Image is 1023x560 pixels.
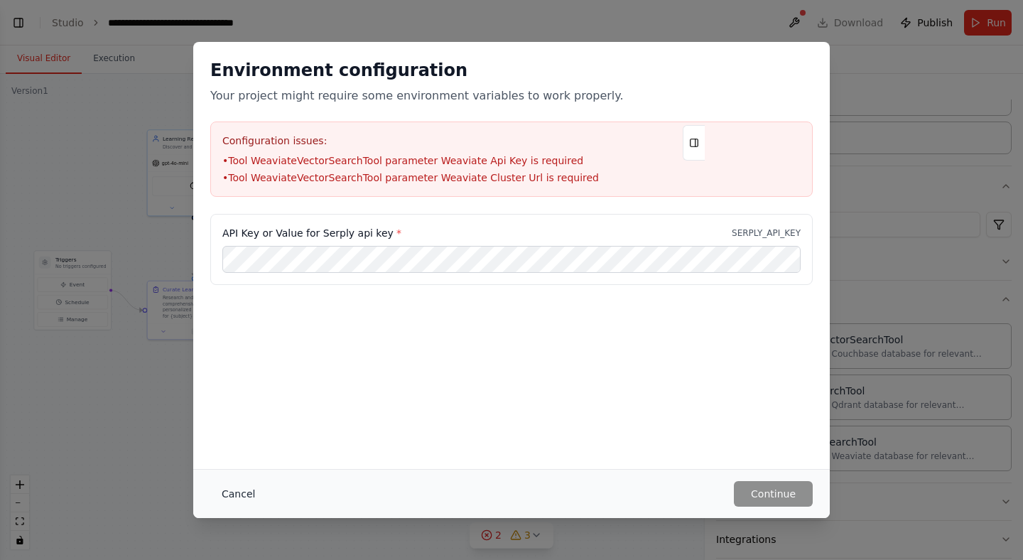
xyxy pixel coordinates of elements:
button: Cancel [210,481,266,507]
h3: Configuration issues: [222,134,801,148]
h2: Environment configuration [210,59,813,82]
button: Continue [734,481,813,507]
p: SERPLY_API_KEY [732,227,801,239]
p: Your project might require some environment variables to work properly. [210,87,813,104]
label: API Key or Value for Serply api key [222,226,401,240]
li: • Tool WeaviateVectorSearchTool parameter Weaviate Cluster Url is required [222,171,801,185]
li: • Tool WeaviateVectorSearchTool parameter Weaviate Api Key is required [222,154,801,168]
